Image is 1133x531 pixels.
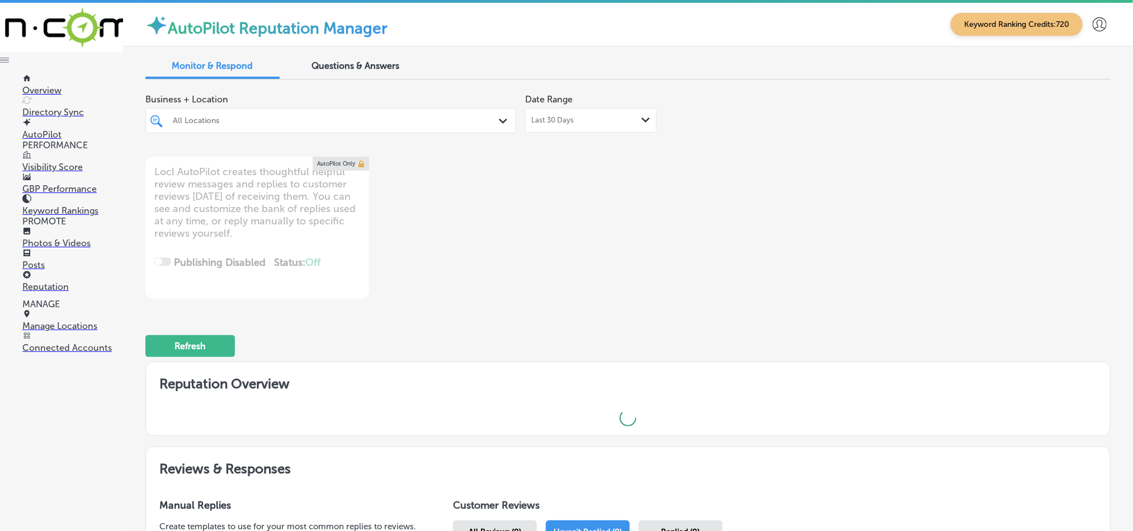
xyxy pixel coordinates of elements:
[951,13,1083,36] span: Keyword Ranking Credits: 720
[22,238,123,248] p: Photos & Videos
[145,14,168,36] img: autopilot-icon
[22,216,123,227] p: PROMOTE
[531,116,574,125] span: Last 30 Days
[22,96,123,118] a: Directory Sync
[22,107,123,118] p: Directory Sync
[22,151,123,172] a: Visibility Score
[146,362,1110,401] h2: Reputation Overview
[22,173,123,194] a: GBP Performance
[525,94,573,105] label: Date Range
[312,60,400,71] span: Questions & Answers
[22,184,123,194] p: GBP Performance
[22,260,123,270] p: Posts
[22,332,123,353] a: Connected Accounts
[172,60,253,71] span: Monitor & Respond
[22,299,123,309] p: MANAGE
[22,140,123,151] p: PERFORMANCE
[22,119,123,140] a: AutoPilot
[145,335,235,357] button: Refresh
[146,447,1110,486] h2: Reviews & Responses
[22,321,123,331] p: Manage Locations
[22,205,123,216] p: Keyword Rankings
[22,310,123,331] a: Manage Locations
[168,19,388,37] label: AutoPilot Reputation Manager
[22,85,123,96] p: Overview
[453,499,1097,516] h1: Customer Reviews
[22,74,123,96] a: Overview
[159,499,417,511] h3: Manual Replies
[22,162,123,172] p: Visibility Score
[22,227,123,248] a: Photos & Videos
[173,116,500,125] div: All Locations
[22,129,123,140] p: AutoPilot
[22,271,123,292] a: Reputation
[22,281,123,292] p: Reputation
[145,94,516,105] span: Business + Location
[22,342,123,353] p: Connected Accounts
[22,195,123,216] a: Keyword Rankings
[22,249,123,270] a: Posts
